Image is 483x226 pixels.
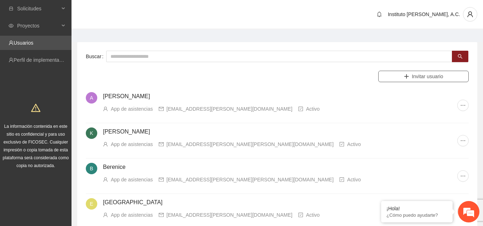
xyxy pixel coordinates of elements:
[111,105,153,113] div: App de asistencias
[9,6,14,11] span: inbox
[14,40,33,46] a: Usuarios
[374,11,385,17] span: bell
[41,73,99,145] span: Estamos en línea.
[298,106,303,111] span: check-square
[457,170,469,182] button: ellipsis
[458,138,468,144] span: ellipsis
[458,209,468,214] span: ellipsis
[167,140,334,148] div: [EMAIL_ADDRESS][PERSON_NAME][PERSON_NAME][DOMAIN_NAME]
[14,57,69,63] a: Perfil de implementadora
[457,135,469,146] button: ellipsis
[103,127,457,136] h4: [PERSON_NAME]
[167,211,292,219] div: [EMAIL_ADDRESS][PERSON_NAME][DOMAIN_NAME]
[386,212,447,218] p: ¿Cómo puedo ayudarte?
[103,106,108,111] span: user
[90,163,93,174] span: B
[463,7,477,21] button: user
[298,212,303,217] span: check-square
[90,127,93,139] span: K
[339,177,344,182] span: check-square
[4,150,136,175] textarea: Escriba su mensaje y pulse “Intro”
[159,142,164,147] span: mail
[103,198,457,207] h4: [GEOGRAPHIC_DATA]
[457,206,469,217] button: ellipsis
[117,4,134,21] div: Minimizar ventana de chat en vivo
[386,206,447,211] div: ¡Hola!
[17,1,59,16] span: Solicitudes
[404,74,409,80] span: plus
[306,105,320,113] div: Activo
[374,9,385,20] button: bell
[463,11,477,17] span: user
[159,177,164,182] span: mail
[103,92,457,101] h4: [PERSON_NAME]
[458,54,463,60] span: search
[111,176,153,184] div: App de asistencias
[9,23,14,28] span: eye
[458,173,468,179] span: ellipsis
[388,11,460,17] span: Instituto [PERSON_NAME], A.C.
[412,72,443,80] span: Invitar usuario
[452,51,468,62] button: search
[167,105,292,113] div: [EMAIL_ADDRESS][PERSON_NAME][DOMAIN_NAME]
[103,177,108,182] span: user
[347,176,361,184] div: Activo
[378,71,469,82] button: plusInvitar usuario
[37,36,120,46] div: Chatee con nosotros ahora
[347,140,361,148] div: Activo
[159,106,164,111] span: mail
[90,198,93,210] span: E
[457,100,469,111] button: ellipsis
[3,124,69,168] span: La información contenida en este sitio es confidencial y para uso exclusivo de FICOSEC. Cualquier...
[111,211,153,219] div: App de asistencias
[86,51,106,62] label: Buscar
[458,102,468,108] span: ellipsis
[31,103,40,112] span: warning
[339,142,344,147] span: check-square
[111,140,153,148] div: App de asistencias
[17,19,59,33] span: Proyectos
[103,212,108,217] span: user
[103,163,457,171] h4: Berenice
[167,176,334,184] div: [EMAIL_ADDRESS][PERSON_NAME][PERSON_NAME][DOMAIN_NAME]
[159,212,164,217] span: mail
[90,92,93,104] span: A
[103,142,108,147] span: user
[306,211,320,219] div: Activo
